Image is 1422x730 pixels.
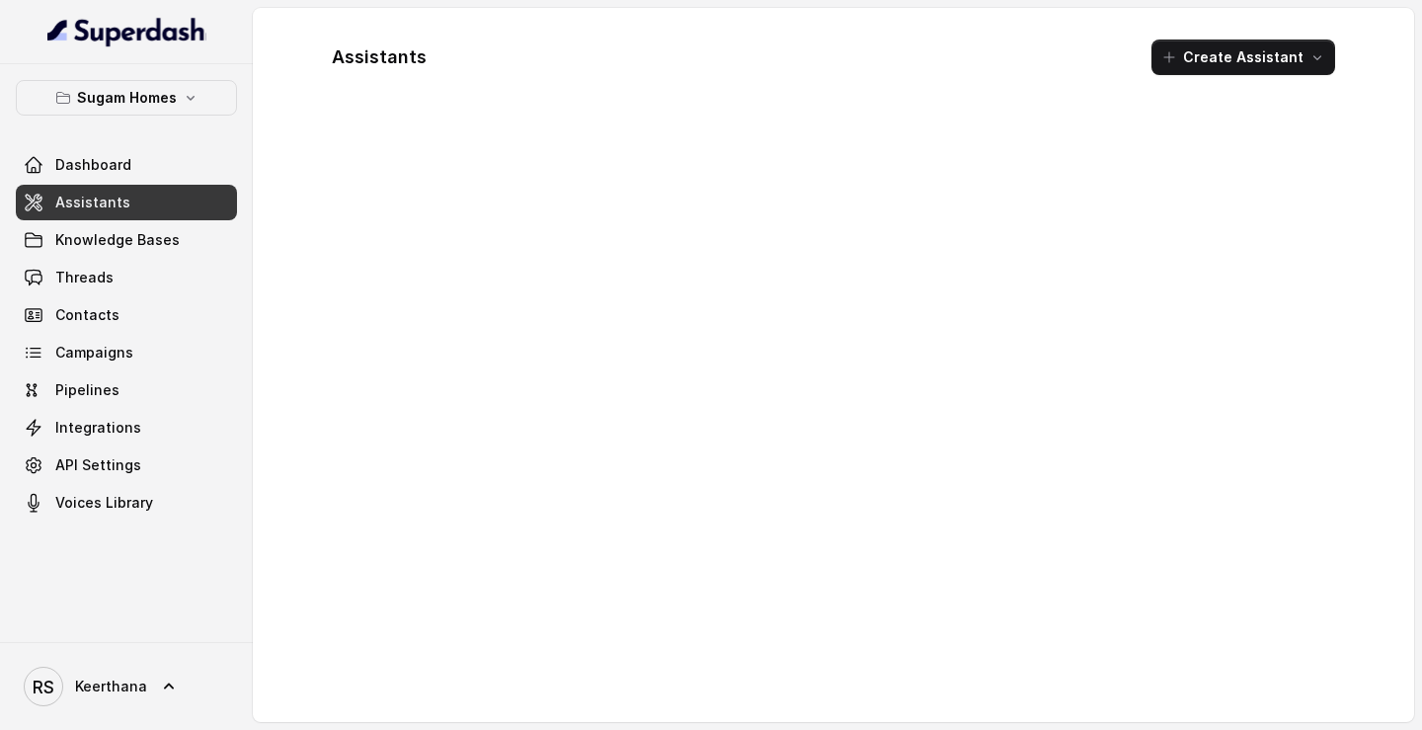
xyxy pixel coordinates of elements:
span: Knowledge Bases [55,230,180,250]
span: API Settings [55,455,141,475]
span: Voices Library [55,493,153,513]
a: Knowledge Bases [16,222,237,258]
span: Contacts [55,305,119,325]
a: Campaigns [16,335,237,370]
h1: Assistants [332,41,427,73]
span: Integrations [55,418,141,438]
text: RS [33,677,54,697]
a: Assistants [16,185,237,220]
a: Integrations [16,410,237,446]
a: Keerthana [16,659,237,714]
a: Threads [16,260,237,295]
button: Sugam Homes [16,80,237,116]
span: Pipelines [55,380,119,400]
span: Keerthana [75,677,147,696]
a: API Settings [16,447,237,483]
img: light.svg [47,16,206,47]
span: Threads [55,268,114,287]
a: Dashboard [16,147,237,183]
button: Create Assistant [1151,40,1335,75]
a: Voices Library [16,485,237,521]
span: Campaigns [55,343,133,363]
p: Sugam Homes [77,86,177,110]
a: Pipelines [16,372,237,408]
span: Dashboard [55,155,131,175]
a: Contacts [16,297,237,333]
span: Assistants [55,193,130,212]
